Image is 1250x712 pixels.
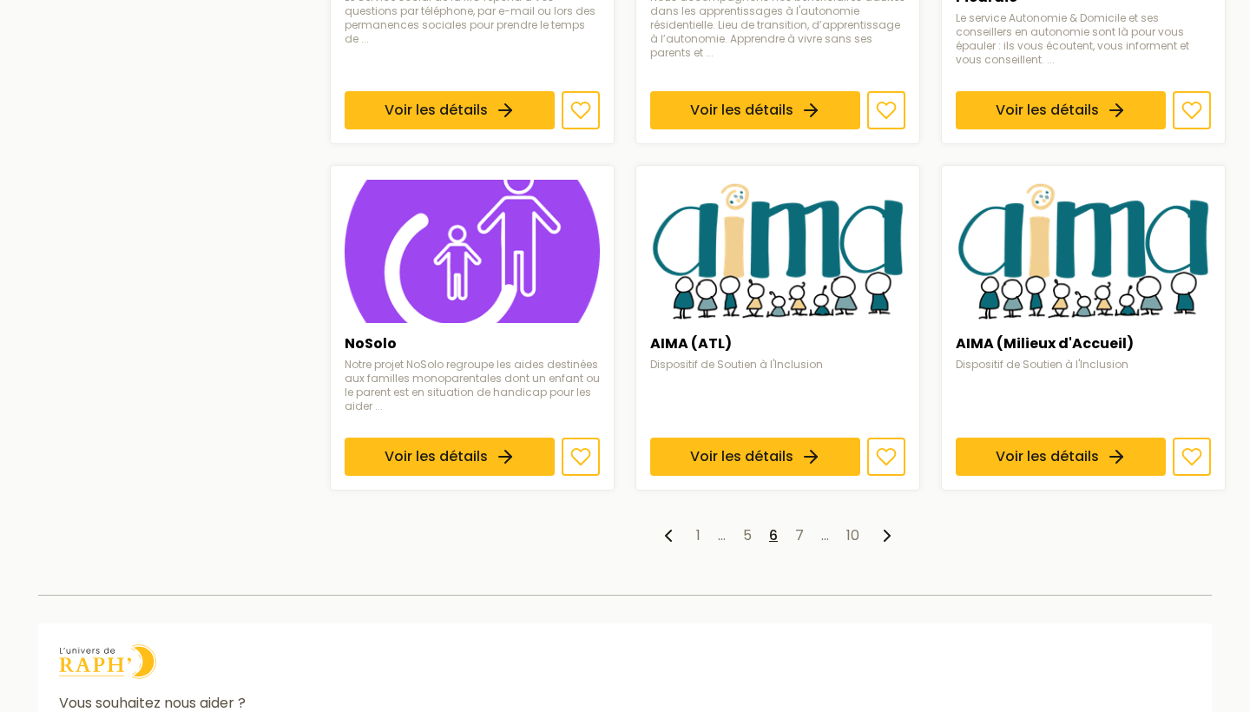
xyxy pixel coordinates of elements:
button: Ajouter aux favoris [867,438,905,476]
a: Voir les détails [956,91,1166,129]
button: Ajouter aux favoris [562,91,600,129]
a: Voir les détails [650,438,860,476]
a: 1 [696,525,701,545]
a: Voir les détails [956,438,1166,476]
button: Ajouter aux favoris [562,438,600,476]
a: 6 [769,525,778,545]
button: Ajouter aux favoris [867,91,905,129]
a: Voir les détails [650,91,860,129]
a: 10 [846,525,859,545]
a: Voir les détails [345,438,555,476]
a: 7 [795,525,804,545]
button: Ajouter aux favoris [1173,438,1211,476]
li: … [718,525,726,546]
a: 5 [743,525,752,545]
button: Ajouter aux favoris [1173,91,1211,129]
li: … [821,525,829,546]
a: Voir les détails [345,91,555,129]
img: logo Univers de Raph [59,644,156,679]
